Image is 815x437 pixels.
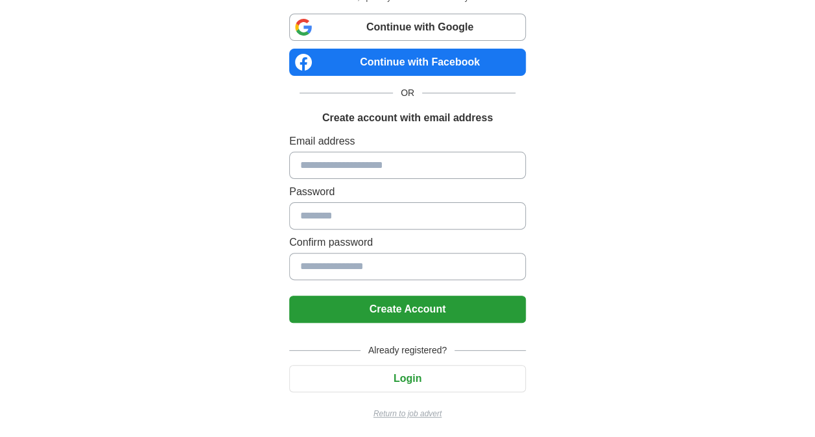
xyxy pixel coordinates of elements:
label: Email address [289,134,526,149]
a: Continue with Google [289,14,526,41]
label: Confirm password [289,235,526,250]
button: Create Account [289,296,526,323]
a: Return to job advert [289,408,526,419]
h1: Create account with email address [322,110,493,126]
label: Password [289,184,526,200]
button: Login [289,365,526,392]
span: Already registered? [360,344,455,357]
span: OR [393,86,422,100]
a: Continue with Facebook [289,49,526,76]
a: Login [289,373,526,384]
